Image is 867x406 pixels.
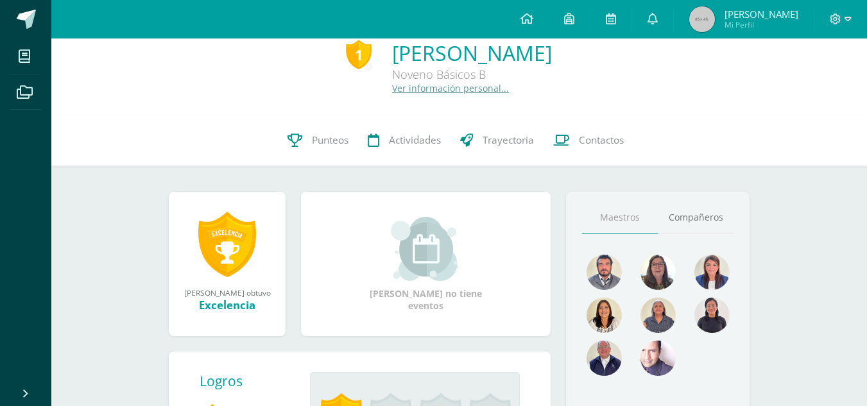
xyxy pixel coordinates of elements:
[182,287,273,298] div: [PERSON_NAME] obtuvo
[362,217,490,312] div: [PERSON_NAME] no tiene eventos
[582,201,658,234] a: Maestros
[389,133,441,147] span: Actividades
[587,255,622,290] img: bd51737d0f7db0a37ff170fbd9075162.png
[346,40,372,69] div: 1
[640,341,676,376] img: a8e8556f48ef469a8de4653df9219ae6.png
[725,8,798,21] span: [PERSON_NAME]
[451,115,544,166] a: Trayectoria
[658,201,734,234] a: Compañeros
[312,133,348,147] span: Punteos
[200,372,300,390] div: Logros
[392,67,552,82] div: Noveno Básicos B
[689,6,715,32] img: 45x45
[392,82,509,94] a: Ver información personal...
[182,298,273,312] div: Excelencia
[640,255,676,290] img: a4871f238fc6f9e1d7ed418e21754428.png
[587,341,622,376] img: 63c37c47648096a584fdd476f5e72774.png
[278,115,358,166] a: Punteos
[391,217,461,281] img: event_small.png
[640,298,676,333] img: 8f3bf19539481b212b8ab3c0cdc72ac6.png
[725,19,798,30] span: Mi Perfil
[392,39,552,67] a: [PERSON_NAME]
[579,133,624,147] span: Contactos
[544,115,633,166] a: Contactos
[694,255,730,290] img: aefa6dbabf641819c41d1760b7b82962.png
[587,298,622,333] img: 876c69fb502899f7a2bc55a9ba2fa0e7.png
[358,115,451,166] a: Actividades
[694,298,730,333] img: 041e67bb1815648f1c28e9f895bf2be1.png
[483,133,534,147] span: Trayectoria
